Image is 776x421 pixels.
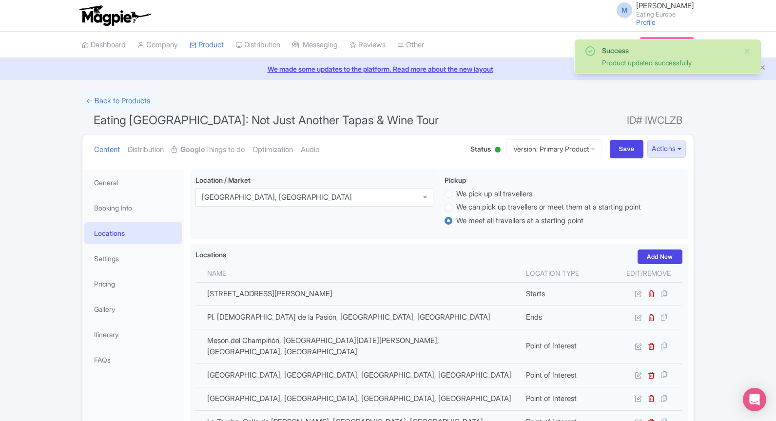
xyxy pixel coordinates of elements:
small: Eating Europe [636,11,694,18]
div: Success [602,45,736,56]
span: Status [470,144,491,154]
td: [STREET_ADDRESS][PERSON_NAME] [195,282,520,306]
a: Company [137,32,178,58]
th: Edit/Remove [615,264,682,283]
div: Active [493,143,503,158]
a: GoogleThings to do [172,134,245,165]
a: Product [190,32,224,58]
a: Gallery [84,298,182,320]
a: General [84,172,182,193]
button: Actions [647,140,686,158]
span: Location / Market [195,176,251,184]
span: [PERSON_NAME] [636,1,694,10]
a: Itinerary [84,324,182,345]
th: Name [195,264,520,283]
a: ← Back to Products [82,92,154,111]
td: [GEOGRAPHIC_DATA], [GEOGRAPHIC_DATA], [GEOGRAPHIC_DATA], [GEOGRAPHIC_DATA] [195,387,520,410]
td: Point of Interest [520,364,615,387]
a: Locations [84,222,182,244]
a: Booking Info [84,197,182,219]
td: Starts [520,282,615,306]
div: Product updated successfully [602,57,736,68]
a: Add New [638,249,682,264]
a: Messaging [292,32,338,58]
label: We pick up all travellers [456,189,532,200]
td: Ends [520,306,615,329]
a: Profile [636,18,656,26]
td: Point of Interest [520,329,615,364]
div: Open Intercom Messenger [743,388,766,411]
a: Other [397,32,424,58]
td: Mesón del Champiñón, [GEOGRAPHIC_DATA][DATE][PERSON_NAME], [GEOGRAPHIC_DATA], [GEOGRAPHIC_DATA] [195,329,520,364]
strong: Google [180,144,205,155]
button: Close [743,45,751,57]
img: logo-ab69f6fb50320c5b225c76a69d11143b.png [77,5,153,26]
th: Location type [520,264,615,283]
a: Distribution [235,32,280,58]
td: Point of Interest [520,387,615,410]
a: Distribution [128,134,164,165]
td: Pl. [DEMOGRAPHIC_DATA] de la Pasión, [GEOGRAPHIC_DATA], [GEOGRAPHIC_DATA] [195,306,520,329]
span: M [617,2,632,18]
span: Eating [GEOGRAPHIC_DATA]: Not Just Another Tapas & Wine Tour [94,113,439,127]
a: Optimization [252,134,293,165]
button: Close announcement [759,63,766,74]
a: We made some updates to the platform. Read more about the new layout [6,64,770,74]
a: Subscription [640,37,694,52]
a: Version: Primary Product [506,139,602,158]
a: Content [94,134,120,165]
a: FAQs [84,349,182,371]
a: Dashboard [82,32,126,58]
a: Settings [84,248,182,269]
span: Pickup [445,176,466,184]
label: We can pick up travellers or meet them at a starting point [456,202,641,213]
div: [GEOGRAPHIC_DATA], [GEOGRAPHIC_DATA] [202,193,352,202]
label: We meet all travellers at a starting point [456,215,583,227]
input: Save [610,140,644,158]
label: Locations [195,249,226,260]
a: Pricing [84,273,182,295]
a: M [PERSON_NAME] Eating Europe [611,2,694,18]
span: ID# IWCLZB [627,111,682,130]
td: [GEOGRAPHIC_DATA], [GEOGRAPHIC_DATA], [GEOGRAPHIC_DATA], [GEOGRAPHIC_DATA] [195,364,520,387]
a: Reviews [349,32,386,58]
a: Audio [301,134,319,165]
